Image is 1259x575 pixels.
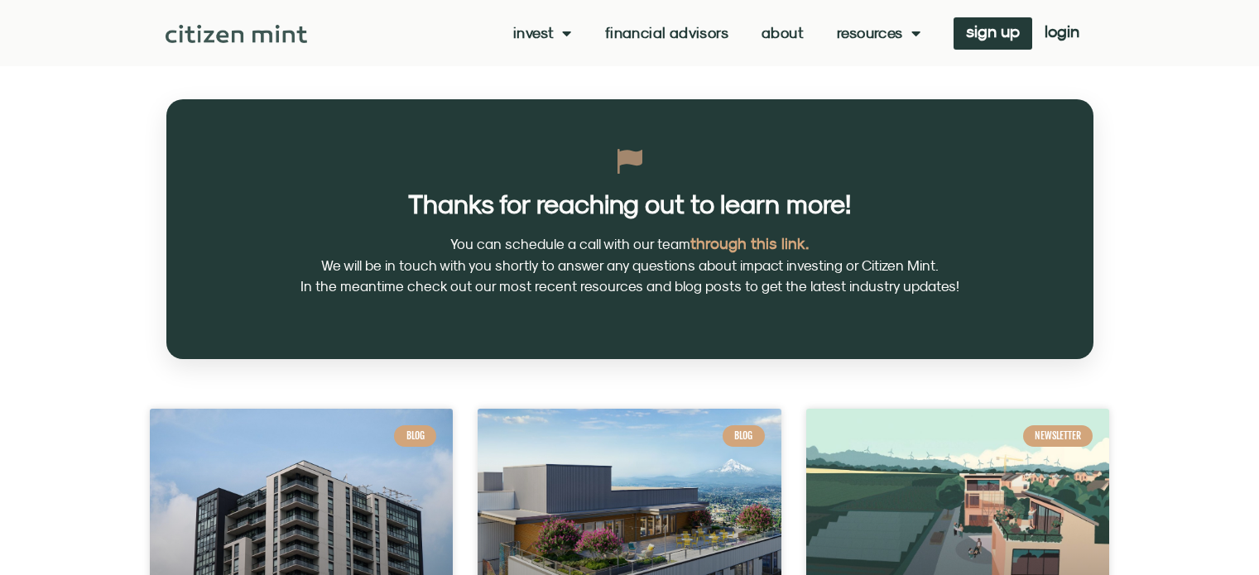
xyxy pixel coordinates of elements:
a: through this link. [690,234,809,252]
a: Resources [837,25,920,41]
a: Invest [513,25,572,41]
div: Blog [394,425,436,447]
nav: Menu [513,25,920,41]
img: Citizen Mint [166,25,307,43]
span: login [1045,26,1079,37]
a: sign up [954,17,1032,50]
p: You can schedule a call with our team We will be in touch with you shortly to answer any question... [299,233,961,298]
a: Financial Advisors [605,25,728,41]
a: About [762,25,804,41]
div: Blog [723,425,765,447]
a: login [1032,17,1092,50]
div: Newsletter [1023,425,1093,447]
span: sign up [966,26,1020,37]
h2: Thanks for reaching out to learn more! [216,190,1044,217]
